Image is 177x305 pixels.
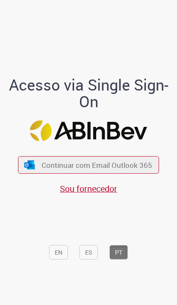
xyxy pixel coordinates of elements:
[60,183,117,194] a: Sou fornecedor
[18,156,159,174] button: ícone Azure/Microsoft 360 Continuar com Email Outlook 365
[80,245,98,260] button: ES
[41,160,152,170] span: Continuar com Email Outlook 365
[109,245,128,260] button: PT
[49,245,68,260] button: EN
[30,120,147,141] img: Logo ABInBev
[6,76,171,110] h1: Acesso via Single Sign-On
[24,160,35,169] img: ícone Azure/Microsoft 360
